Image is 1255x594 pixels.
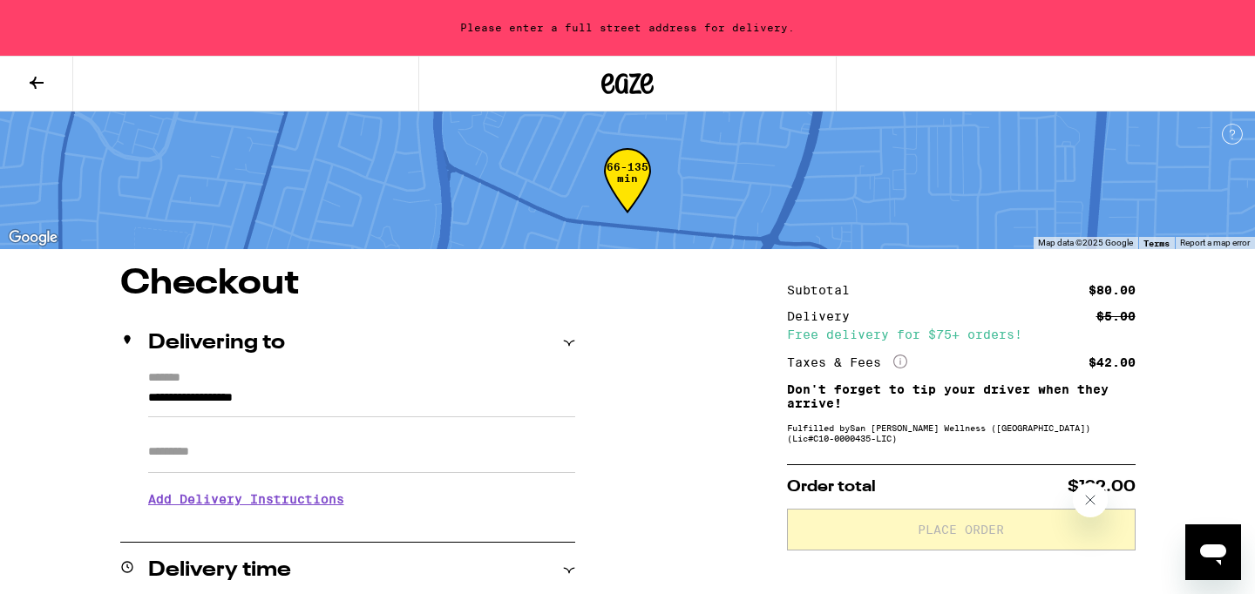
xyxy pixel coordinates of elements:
h2: Delivery time [148,560,291,581]
a: Terms [1143,238,1170,248]
div: Fulfilled by San [PERSON_NAME] Wellness ([GEOGRAPHIC_DATA]) (Lic# C10-0000435-LIC ) [787,422,1136,443]
div: $5.00 [1096,310,1136,322]
h3: Add Delivery Instructions [148,479,575,519]
div: $42.00 [1089,356,1136,368]
div: $80.00 [1089,284,1136,296]
div: Subtotal [787,284,862,296]
p: Don't forget to tip your driver when they arrive! [787,382,1136,410]
p: We'll contact you at [PHONE_NUMBER] when we arrive [148,519,575,533]
span: Map data ©2025 Google [1038,238,1133,247]
a: Open this area in Google Maps (opens a new window) [4,226,62,249]
span: Hi. Need any help? [10,12,125,26]
div: 66-135 min [604,161,651,226]
span: Place Order [918,523,1004,536]
h2: Delivering to [148,333,285,354]
button: Place Order [787,509,1136,550]
div: Free delivery for $75+ orders! [787,328,1136,341]
span: Order total [787,479,876,495]
iframe: Close message [1073,483,1108,517]
div: Taxes & Fees [787,354,907,370]
iframe: Button to launch messaging window [1185,524,1241,580]
img: Google [4,226,62,249]
a: Report a map error [1180,238,1250,247]
div: Delivery [787,310,862,322]
span: $122.00 [1068,479,1136,495]
h1: Checkout [120,267,575,301]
